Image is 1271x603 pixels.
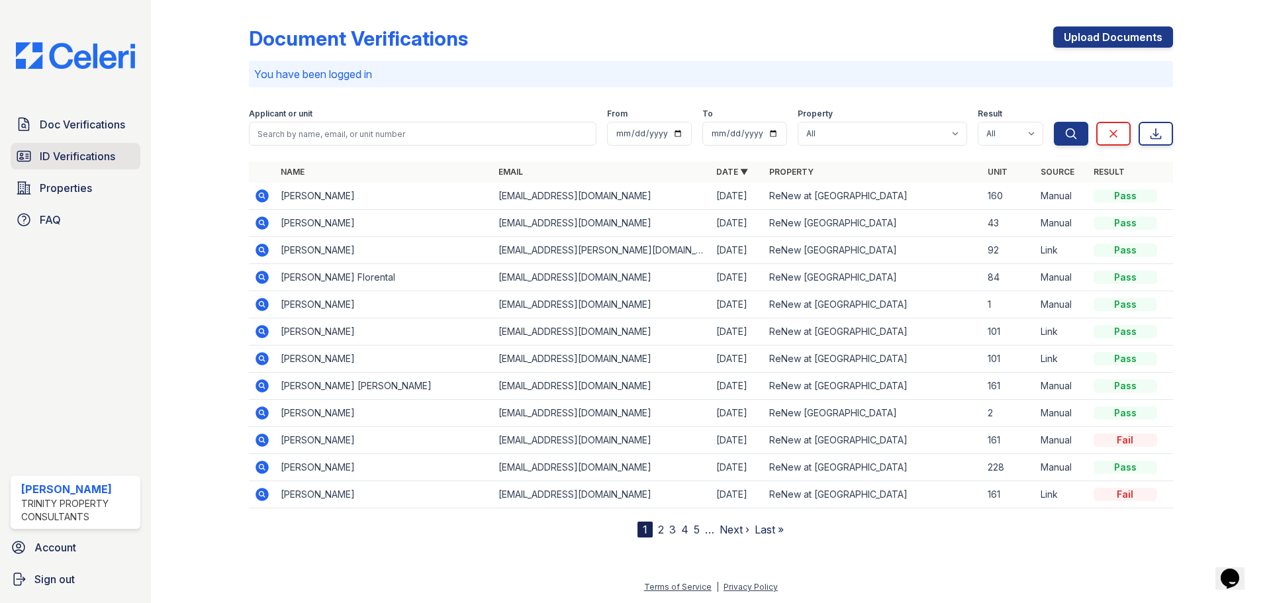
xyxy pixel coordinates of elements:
[716,582,719,592] div: |
[982,318,1035,346] td: 101
[40,148,115,164] span: ID Verifications
[493,291,711,318] td: [EMAIL_ADDRESS][DOMAIN_NAME]
[5,42,146,69] img: CE_Logo_Blue-a8612792a0a2168367f1c8372b55b34899dd931a85d93a1a3d3e32e68fde9ad4.png
[711,237,764,264] td: [DATE]
[982,183,1035,210] td: 160
[493,210,711,237] td: [EMAIL_ADDRESS][DOMAIN_NAME]
[1041,167,1074,177] a: Source
[493,318,711,346] td: [EMAIL_ADDRESS][DOMAIN_NAME]
[1035,346,1088,373] td: Link
[764,210,982,237] td: ReNew [GEOGRAPHIC_DATA]
[1094,271,1157,284] div: Pass
[11,175,140,201] a: Properties
[711,183,764,210] td: [DATE]
[711,318,764,346] td: [DATE]
[711,291,764,318] td: [DATE]
[1035,237,1088,264] td: Link
[275,264,493,291] td: [PERSON_NAME] Florental
[764,237,982,264] td: ReNew [GEOGRAPHIC_DATA]
[764,400,982,427] td: ReNew [GEOGRAPHIC_DATA]
[1035,481,1088,508] td: Link
[493,346,711,373] td: [EMAIL_ADDRESS][DOMAIN_NAME]
[275,427,493,454] td: [PERSON_NAME]
[275,183,493,210] td: [PERSON_NAME]
[1094,325,1157,338] div: Pass
[982,400,1035,427] td: 2
[34,571,75,587] span: Sign out
[1094,488,1157,501] div: Fail
[11,143,140,169] a: ID Verifications
[40,212,61,228] span: FAQ
[1094,298,1157,311] div: Pass
[711,481,764,508] td: [DATE]
[1094,379,1157,393] div: Pass
[275,237,493,264] td: [PERSON_NAME]
[11,207,140,233] a: FAQ
[493,237,711,264] td: [EMAIL_ADDRESS][PERSON_NAME][DOMAIN_NAME]
[982,291,1035,318] td: 1
[982,427,1035,454] td: 161
[764,373,982,400] td: ReNew at [GEOGRAPHIC_DATA]
[275,454,493,481] td: [PERSON_NAME]
[493,481,711,508] td: [EMAIL_ADDRESS][DOMAIN_NAME]
[254,66,1168,82] p: You have been logged in
[978,109,1002,119] label: Result
[249,26,468,50] div: Document Verifications
[275,400,493,427] td: [PERSON_NAME]
[1035,373,1088,400] td: Manual
[1094,434,1157,447] div: Fail
[493,264,711,291] td: [EMAIL_ADDRESS][DOMAIN_NAME]
[711,454,764,481] td: [DATE]
[1094,406,1157,420] div: Pass
[1035,291,1088,318] td: Manual
[764,427,982,454] td: ReNew at [GEOGRAPHIC_DATA]
[982,373,1035,400] td: 161
[40,180,92,196] span: Properties
[982,454,1035,481] td: 228
[1035,454,1088,481] td: Manual
[658,523,664,536] a: 2
[281,167,305,177] a: Name
[249,109,312,119] label: Applicant or unit
[644,582,712,592] a: Terms of Service
[637,522,653,537] div: 1
[982,264,1035,291] td: 84
[493,454,711,481] td: [EMAIL_ADDRESS][DOMAIN_NAME]
[711,264,764,291] td: [DATE]
[1035,183,1088,210] td: Manual
[755,523,784,536] a: Last »
[988,167,1008,177] a: Unit
[711,400,764,427] td: [DATE]
[702,109,713,119] label: To
[275,210,493,237] td: [PERSON_NAME]
[493,373,711,400] td: [EMAIL_ADDRESS][DOMAIN_NAME]
[5,566,146,592] a: Sign out
[716,167,748,177] a: Date ▼
[982,237,1035,264] td: 92
[798,109,833,119] label: Property
[275,291,493,318] td: [PERSON_NAME]
[764,291,982,318] td: ReNew at [GEOGRAPHIC_DATA]
[711,427,764,454] td: [DATE]
[764,346,982,373] td: ReNew at [GEOGRAPHIC_DATA]
[34,539,76,555] span: Account
[498,167,523,177] a: Email
[1094,352,1157,365] div: Pass
[711,346,764,373] td: [DATE]
[1094,189,1157,203] div: Pass
[5,534,146,561] a: Account
[1094,167,1125,177] a: Result
[1094,216,1157,230] div: Pass
[1094,244,1157,257] div: Pass
[764,318,982,346] td: ReNew at [GEOGRAPHIC_DATA]
[40,116,125,132] span: Doc Verifications
[769,167,814,177] a: Property
[764,454,982,481] td: ReNew at [GEOGRAPHIC_DATA]
[607,109,628,119] label: From
[982,346,1035,373] td: 101
[1035,210,1088,237] td: Manual
[764,264,982,291] td: ReNew [GEOGRAPHIC_DATA]
[493,427,711,454] td: [EMAIL_ADDRESS][DOMAIN_NAME]
[982,210,1035,237] td: 43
